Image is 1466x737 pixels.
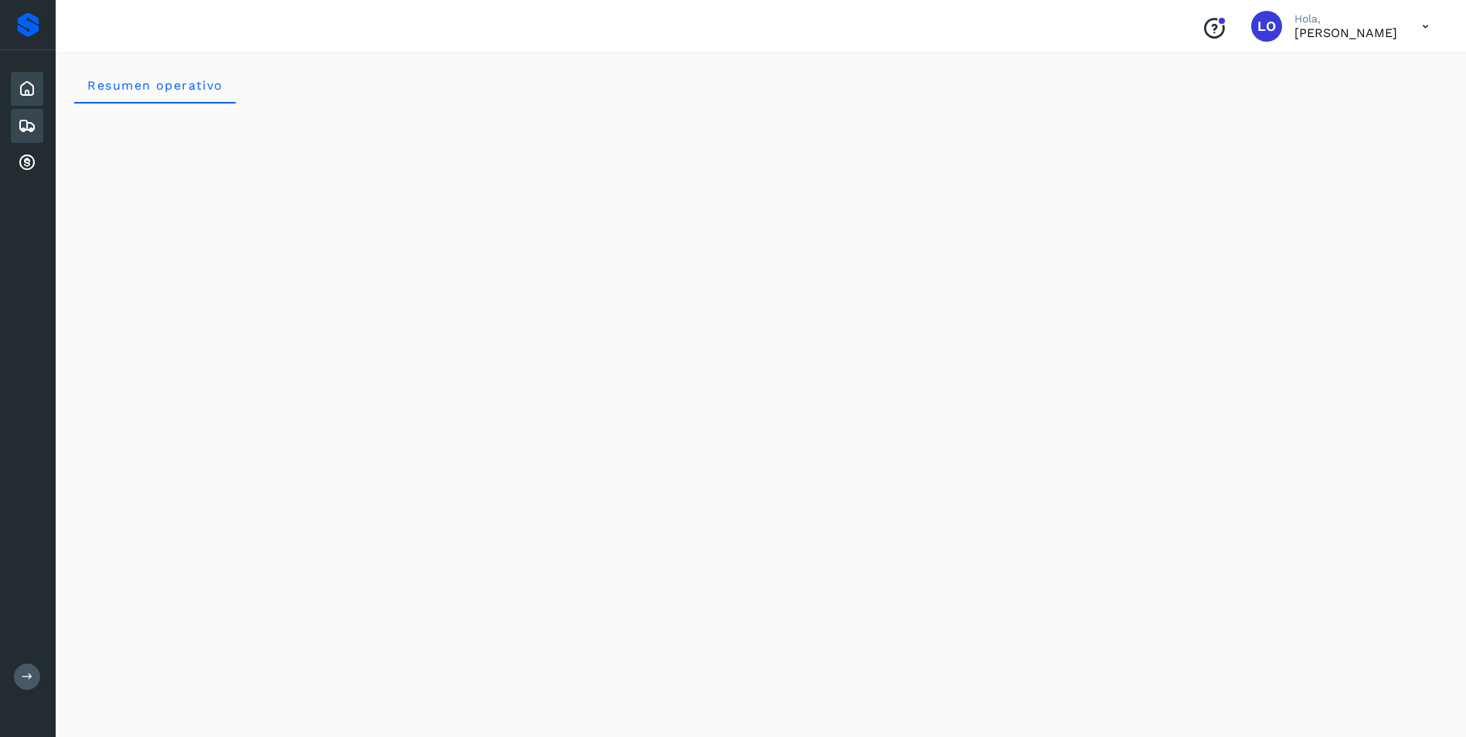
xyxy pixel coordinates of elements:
[11,72,43,106] div: Inicio
[11,146,43,180] div: Cuentas por cobrar
[11,109,43,143] div: Embarques
[1294,12,1397,25] p: Hola,
[1294,25,1397,40] p: LEONILA ORTEGA PIÑA
[87,78,223,93] span: Resumen operativo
